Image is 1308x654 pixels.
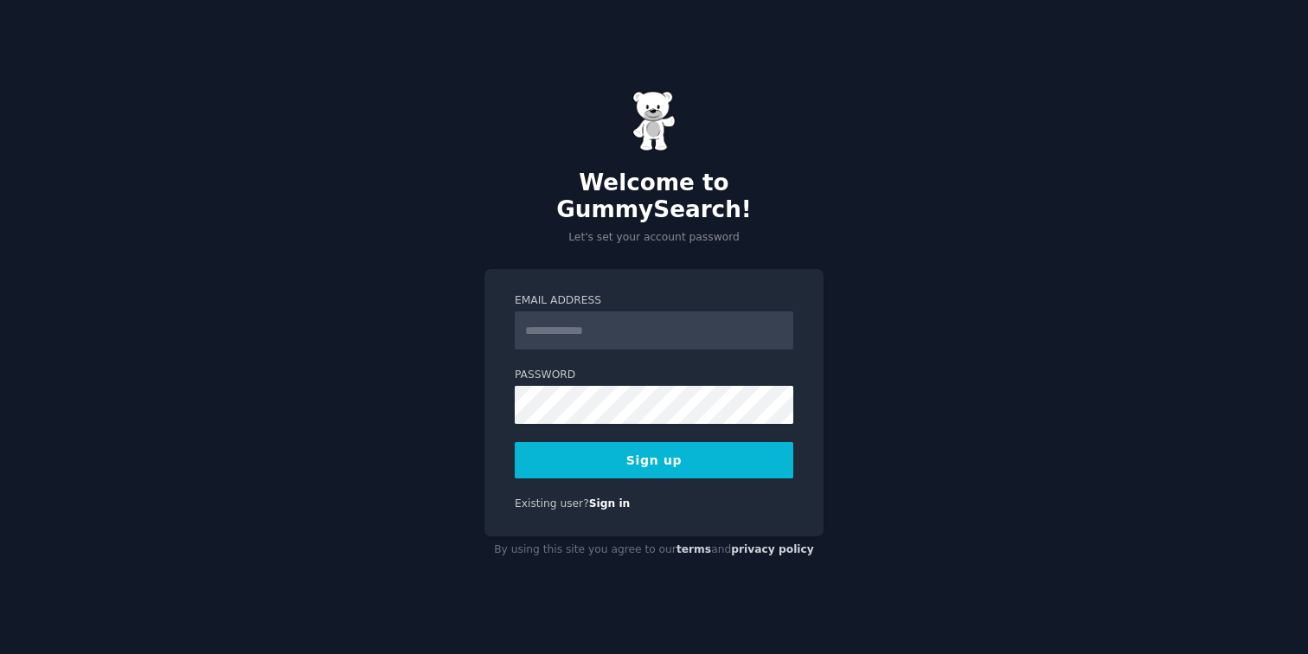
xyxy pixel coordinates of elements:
label: Password [515,368,793,383]
a: Sign in [589,497,631,510]
span: Existing user? [515,497,589,510]
p: Let's set your account password [484,230,824,246]
div: By using this site you agree to our and [484,536,824,564]
label: Email Address [515,293,793,309]
a: privacy policy [731,543,814,555]
h2: Welcome to GummySearch! [484,170,824,224]
img: Gummy Bear [632,91,676,151]
button: Sign up [515,442,793,478]
a: terms [676,543,711,555]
